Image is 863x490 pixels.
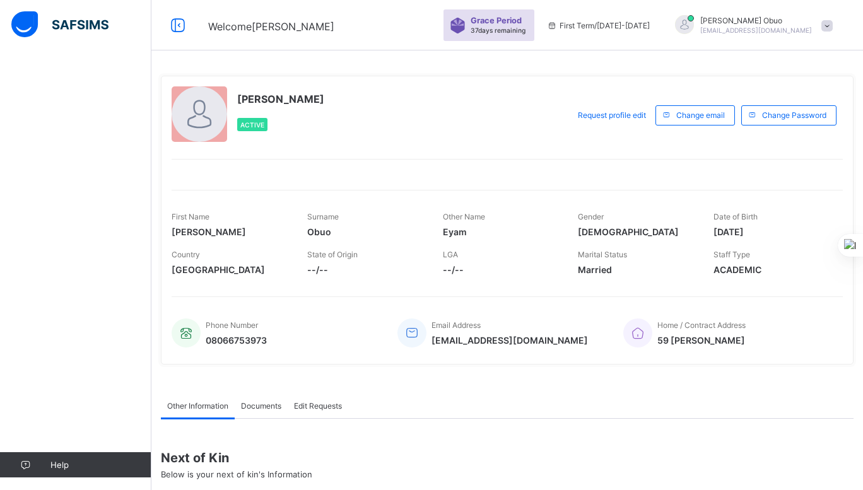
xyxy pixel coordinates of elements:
[450,18,466,33] img: sticker-purple.71386a28dfed39d6af7621340158ba97.svg
[578,212,604,221] span: Gender
[443,250,458,259] span: LGA
[206,335,267,346] span: 08066753973
[547,21,650,30] span: session/term information
[443,264,560,275] span: --/--
[578,250,627,259] span: Marital Status
[307,226,424,237] span: Obuo
[471,16,522,25] span: Grace Period
[713,264,830,275] span: ACADEMIC
[432,335,588,346] span: [EMAIL_ADDRESS][DOMAIN_NAME]
[578,264,695,275] span: Married
[762,110,826,120] span: Change Password
[676,110,725,120] span: Change email
[172,264,288,275] span: [GEOGRAPHIC_DATA]
[294,401,342,411] span: Edit Requests
[443,212,485,221] span: Other Name
[713,250,750,259] span: Staff Type
[161,469,312,479] span: Below is your next of kin's Information
[700,26,812,34] span: [EMAIL_ADDRESS][DOMAIN_NAME]
[307,264,424,275] span: --/--
[172,212,209,221] span: First Name
[700,16,812,25] span: [PERSON_NAME] Obuo
[167,401,228,411] span: Other Information
[161,450,854,465] span: Next of Kin
[241,401,281,411] span: Documents
[443,226,560,237] span: Eyam
[713,212,758,221] span: Date of Birth
[307,250,358,259] span: State of Origin
[237,93,324,105] span: [PERSON_NAME]
[307,212,339,221] span: Surname
[471,26,525,34] span: 37 days remaining
[662,15,839,36] div: PascalObuo
[657,320,746,330] span: Home / Contract Address
[432,320,481,330] span: Email Address
[206,320,258,330] span: Phone Number
[240,121,264,129] span: Active
[172,226,288,237] span: [PERSON_NAME]
[578,110,646,120] span: Request profile edit
[578,226,695,237] span: [DEMOGRAPHIC_DATA]
[208,20,334,33] span: Welcome [PERSON_NAME]
[657,335,746,346] span: 59 [PERSON_NAME]
[50,460,151,470] span: Help
[172,250,200,259] span: Country
[713,226,830,237] span: [DATE]
[11,11,109,38] img: safsims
